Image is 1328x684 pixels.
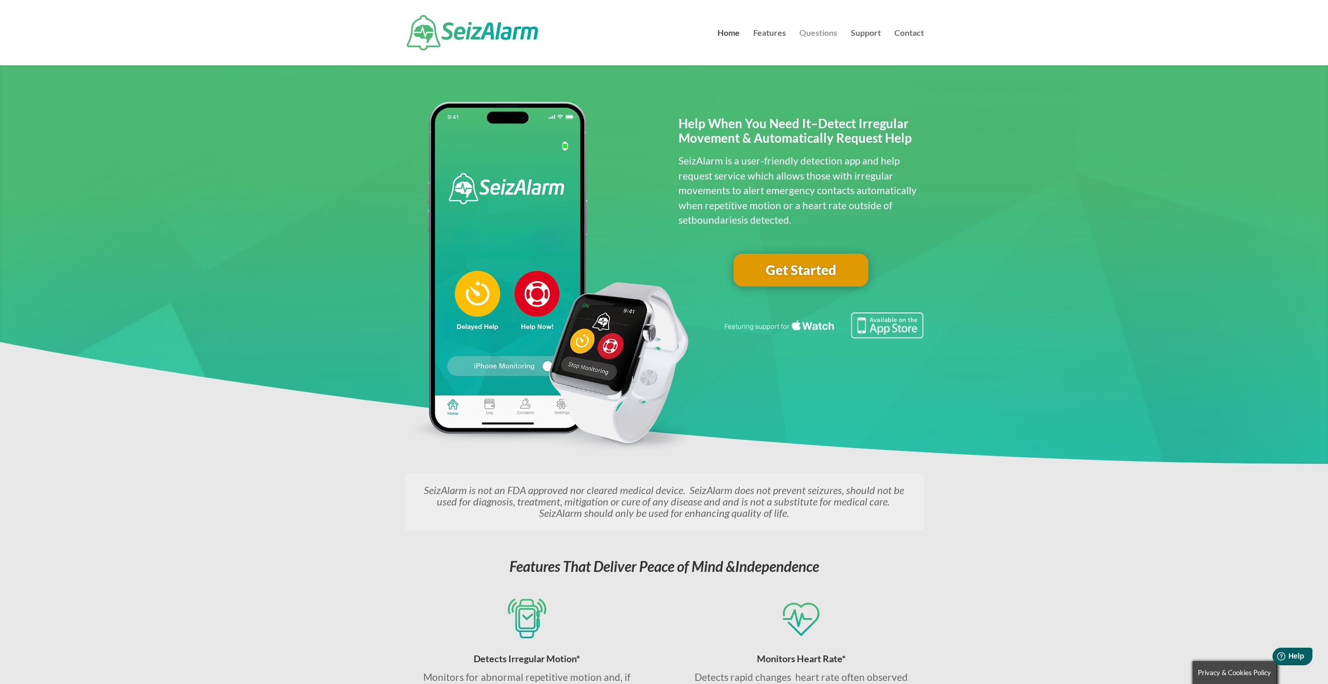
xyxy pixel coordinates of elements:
a: Contact [894,29,924,65]
a: Questions [799,29,837,65]
img: seizalarm-apple-devices [405,102,697,453]
a: Features [753,29,786,65]
a: Home [717,29,740,65]
iframe: Help widget launcher [1236,644,1317,673]
img: Seizure detection available in the Apple App Store. [723,312,924,338]
a: Support [851,29,881,65]
img: Monitors for seizures using heart rate [782,598,820,638]
span: boundaries [691,214,741,226]
img: Detects seizures via iPhone and Apple Watch sensors [508,598,546,638]
img: SeizAlarm [407,15,538,50]
span: Detects Irregular Motion* [474,653,580,664]
span: Privacy & Cookies Policy [1198,668,1271,677]
p: SeizAlarm is a user-friendly detection app and help request service which allows those with irreg... [679,154,924,228]
h2: Help When You Need It–Detect Irregular Movement & Automatically Request Help [679,116,924,152]
a: Featuring seizure detection support for the Apple Watch [723,329,924,340]
span: Monitors Heart Rate* [757,653,846,664]
em: SeizAlarm is not an FDA approved nor cleared medical device. SeizAlarm does not prevent seizures,... [424,484,904,519]
span: Independence [735,557,819,575]
a: Get Started [734,254,868,287]
em: Features That Deliver Peace of Mind & [509,557,819,575]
